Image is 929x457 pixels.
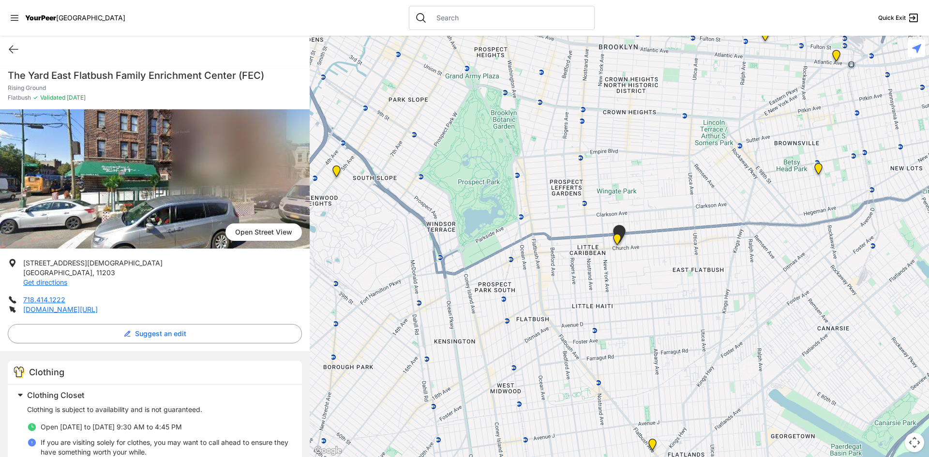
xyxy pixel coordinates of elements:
[27,390,84,400] span: Clothing Closet
[33,94,38,102] span: ✓
[759,29,771,45] div: SuperPantry
[23,295,65,304] a: 718.414.1222
[312,444,344,457] img: Google
[812,163,824,178] div: Brooklyn DYCD Youth Drop-in Center
[8,324,302,343] button: Suggest an edit
[23,259,163,267] span: [STREET_ADDRESS][DEMOGRAPHIC_DATA]
[431,13,588,23] input: Search
[92,268,94,277] span: ,
[225,223,302,241] span: Open Street View
[25,14,56,22] span: YourPeer
[8,84,302,92] p: Rising Ground
[40,94,65,101] span: Validated
[65,94,86,101] span: [DATE]
[29,367,64,377] span: Clothing
[96,268,115,277] span: 11203
[611,225,628,247] div: Rising Ground
[27,405,290,414] p: Clothing is subject to availability and is not guaranteed.
[135,329,186,339] span: Suggest an edit
[878,14,906,22] span: Quick Exit
[41,423,182,431] span: Open [DATE] to [DATE] 9:30 AM to 4:45 PM
[830,50,842,65] div: The Gathering Place Drop-in Center
[41,438,290,457] p: If you are visiting solely for clothes, you may want to call ahead to ensure they have something ...
[312,444,344,457] a: Open this area in Google Maps (opens a new window)
[25,15,125,21] a: YourPeer[GEOGRAPHIC_DATA]
[56,14,125,22] span: [GEOGRAPHIC_DATA]
[8,94,31,102] span: Flatbush
[8,69,302,82] h1: The Yard East Flatbush Family Enrichment Center (FEC)
[23,305,98,313] a: [DOMAIN_NAME][URL]
[23,278,67,286] a: Get directions
[23,268,92,277] span: [GEOGRAPHIC_DATA]
[905,433,924,452] button: Map camera controls
[878,12,919,24] a: Quick Exit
